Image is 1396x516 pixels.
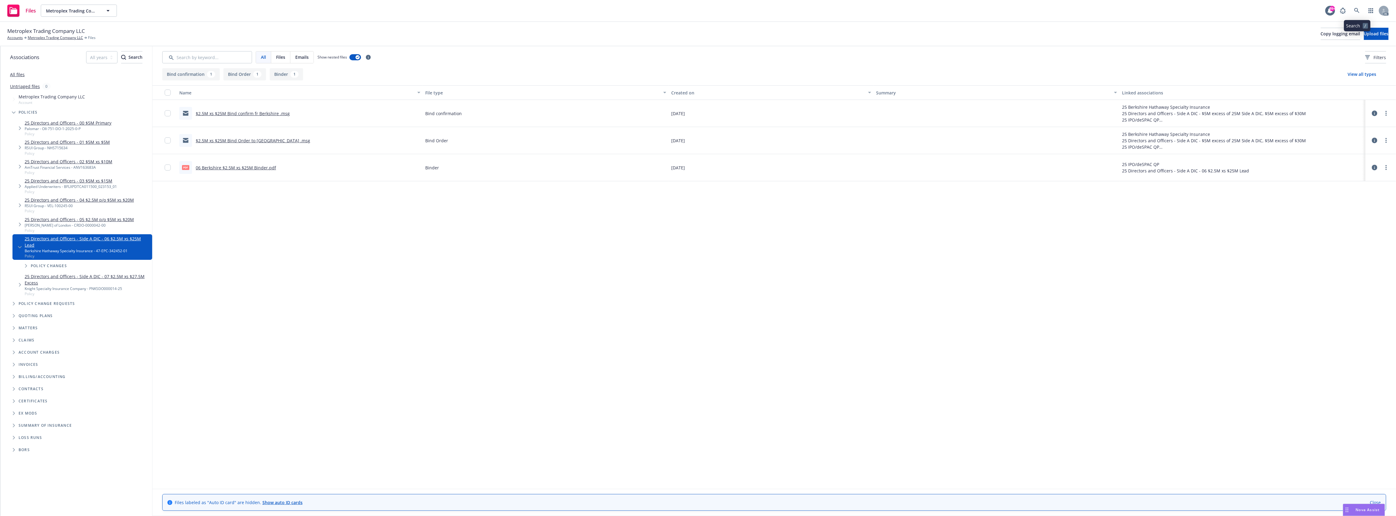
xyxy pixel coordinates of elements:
[1122,131,1363,137] div: 25 Berkshire Hathaway Specialty Insurance
[19,94,85,100] span: Metroplex Trading Company LLC
[425,137,448,144] span: Bind Order
[196,111,290,116] a: $2.5M xs $25M Bind confirm fr Berkshire .msg
[1383,110,1390,117] a: more
[290,71,299,78] div: 1
[177,85,423,100] button: Name
[196,138,310,143] a: $2.5M xs $25M Bind Order to [GEOGRAPHIC_DATA] .msg
[19,363,38,366] span: Invoices
[19,375,66,379] span: Billing/Accounting
[1122,168,1249,174] div: 25 Directors and Officers - Side A DIC - 06 $2.5M xs $25M Lead
[25,170,112,175] span: Policy
[121,51,142,63] button: SearchSearch
[175,499,303,506] span: Files labeled as "Auto ID card" are hidden.
[46,8,99,14] span: Metroplex Trading Company LLC
[19,111,38,114] span: Policies
[1330,6,1335,11] div: 99+
[165,164,171,171] input: Toggle Row Selected
[669,85,874,100] button: Created on
[41,5,117,17] button: Metroplex Trading Company LLC
[25,165,112,170] div: AmTrust Financial Services - ANV163683A
[162,68,220,80] button: Bind confirmation
[25,120,111,126] a: 25 Directors and Officers - 00 $5M Primary
[25,131,111,136] span: Policy
[19,302,75,306] span: Policy change requests
[121,55,126,60] svg: Search
[165,110,171,116] input: Toggle Row Selected
[1365,51,1386,63] button: Filters
[5,2,38,19] a: Files
[19,338,34,342] span: Claims
[425,164,439,171] span: Binder
[28,35,83,41] a: Metroplex Trading Company LLC
[25,248,150,253] div: Berkshire Hathaway Specialty Insurance - 47-EPC-342452-01
[1122,90,1363,96] div: Linked associations
[1374,54,1386,61] span: Filters
[671,90,865,96] div: Created on
[25,235,150,248] a: 25 Directors and Officers - Side A DIC - 06 $2.5M xs $25M Lead
[423,85,669,100] button: File type
[19,351,60,354] span: Account charges
[25,286,150,291] div: Knight Specialty Insurance Company - PNKSDO000014-25
[1337,5,1349,17] a: Report a Bug
[1383,137,1390,144] a: more
[121,51,142,63] div: Search
[671,110,685,117] span: [DATE]
[1338,68,1386,80] button: View all types
[25,139,110,145] a: 25 Directors and Officers - 01 $5M xs $5M
[276,54,285,60] span: Files
[19,387,44,391] span: Contracts
[1122,110,1363,117] div: 25 Directors and Officers - Side A DIC - $5M excess of 25M Side A DIC, $5M excess of $30M
[19,326,38,330] span: Matters
[1370,499,1381,506] a: Close
[25,253,150,259] span: Policy
[25,291,150,296] span: Policy
[1364,31,1389,37] span: Upload files
[1364,28,1389,40] button: Upload files
[19,424,72,427] span: Summary of insurance
[25,197,134,203] a: 25 Directors and Officers - 04 $2.5M p/o $5M xs $20M
[182,165,189,170] span: pdf
[1351,5,1363,17] a: Search
[25,145,110,150] div: RSUI Group - NHS715634
[1365,5,1377,17] a: Switch app
[262,500,303,505] a: Show auto ID cards
[1122,104,1363,110] div: 25 Berkshire Hathaway Specialty Insurance
[162,51,252,63] input: Search by keyword...
[25,189,117,194] span: Policy
[425,110,462,117] span: Bind confirmation
[1356,507,1380,512] span: Nova Assist
[1365,54,1386,61] span: Filters
[1343,504,1351,516] div: Drag to move
[1122,137,1363,144] div: 25 Directors and Officers - Side A DIC - $5M excess of 25M Side A DIC, $5M excess of $30M
[207,71,215,78] div: 1
[1120,85,1366,100] button: Linked associations
[25,151,110,156] span: Policy
[25,203,134,208] div: RSUI Group - VEL-100245-00
[25,228,134,233] span: Policy
[19,314,53,318] span: Quoting plans
[196,165,276,171] a: 06 Berkshire $2.5M xs $25M Binder.pdf
[19,448,30,452] span: BORs
[88,35,96,41] span: Files
[7,35,23,41] a: Accounts
[0,92,152,371] div: Tree Example
[25,126,111,131] div: Palomar - OII-751-DO-1-2025-0-P
[1122,117,1363,123] div: 25 IPO/deSPAC QP
[671,137,685,144] span: [DATE]
[25,208,134,214] span: Policy
[261,54,266,60] span: All
[25,158,112,165] a: 25 Directors and Officers - 02 $5M xs $10M
[0,371,152,456] div: Folder Tree Example
[42,83,51,90] div: 0
[10,72,25,77] a: All files
[179,90,414,96] div: Name
[19,399,47,403] span: Certificates
[25,178,117,184] a: 25 Directors and Officers - 03 $5M xs $15M
[31,264,67,268] span: Policy changes
[1321,31,1360,37] span: Copy logging email
[26,8,36,13] span: Files
[19,412,37,415] span: Ex Mods
[25,184,117,189] div: Applied Underwriters - BFLXPDTCA011500_023153_01
[671,164,685,171] span: [DATE]
[19,436,42,440] span: Loss Runs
